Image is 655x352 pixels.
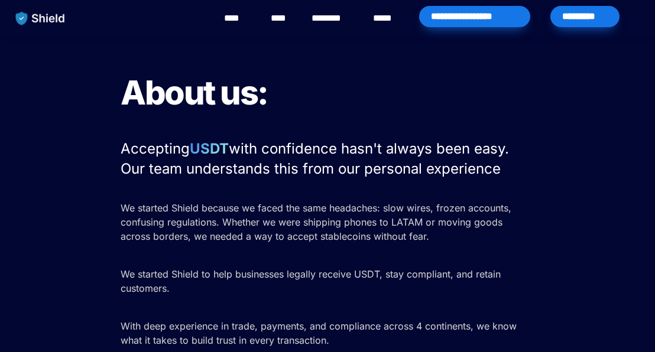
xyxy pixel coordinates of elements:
[10,6,71,31] img: website logo
[190,140,229,157] strong: USDT
[121,268,504,294] span: We started Shield to help businesses legally receive USDT, stay compliant, and retain customers.
[121,320,520,346] span: With deep experience in trade, payments, and compliance across 4 continents, we know what it take...
[121,140,513,177] span: with confidence hasn't always been easy. Our team understands this from our personal experience
[121,73,268,113] span: About us:
[121,140,190,157] span: Accepting
[121,202,514,242] span: We started Shield because we faced the same headaches: slow wires, frozen accounts, confusing reg...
